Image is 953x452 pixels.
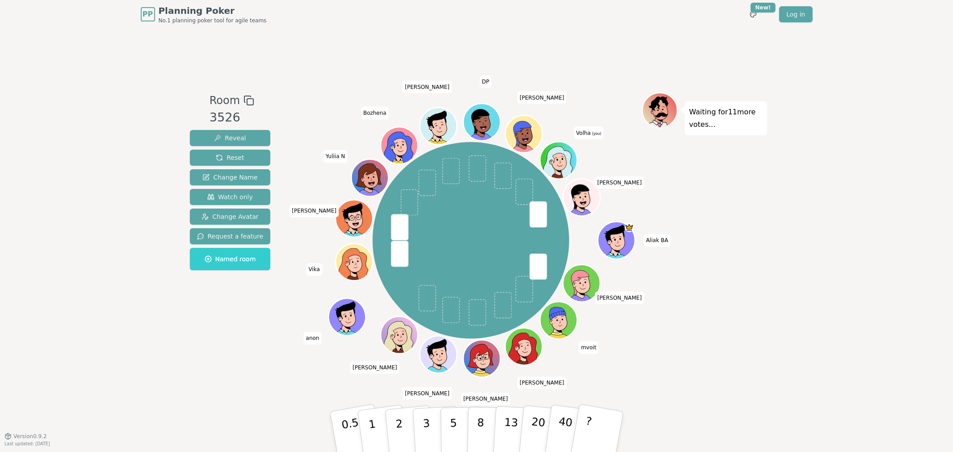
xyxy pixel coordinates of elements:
[689,106,763,131] p: Waiting for 11 more votes...
[304,332,322,344] span: Click to change your name
[207,193,253,201] span: Watch only
[202,212,259,221] span: Change Avatar
[361,107,389,119] span: Click to change your name
[205,255,256,264] span: Named room
[4,441,50,446] span: Last updated: [DATE]
[745,6,761,22] button: New!
[517,92,567,104] span: Click to change your name
[202,173,257,182] span: Change Name
[13,433,47,440] span: Version 0.9.2
[350,361,399,374] span: Click to change your name
[574,127,603,139] span: Click to change your name
[579,341,599,354] span: Click to change your name
[190,130,271,146] button: Reveal
[190,228,271,244] button: Request a feature
[143,9,153,20] span: PP
[210,109,254,127] div: 3526
[190,189,271,205] button: Watch only
[403,387,452,400] span: Click to change your name
[290,205,339,217] span: Click to change your name
[595,292,644,304] span: Click to change your name
[216,153,244,162] span: Reset
[625,223,634,232] span: Aliak BA is the host
[159,17,267,24] span: No.1 planning poker tool for agile teams
[323,150,348,163] span: Click to change your name
[210,92,240,109] span: Room
[4,433,47,440] button: Version0.9.2
[541,143,576,178] button: Click to change your avatar
[159,4,267,17] span: Planning Poker
[591,132,601,136] span: (you)
[214,134,246,142] span: Reveal
[779,6,812,22] a: Log in
[461,393,510,405] span: Click to change your name
[595,176,644,189] span: Click to change your name
[190,150,271,166] button: Reset
[190,248,271,270] button: Named room
[190,209,271,225] button: Change Avatar
[197,232,264,241] span: Request a feature
[141,4,267,24] a: PPPlanning PokerNo.1 planning poker tool for agile teams
[480,75,491,88] span: Click to change your name
[190,169,271,185] button: Change Name
[306,264,322,276] span: Click to change your name
[517,377,567,389] span: Click to change your name
[403,81,452,93] span: Click to change your name
[644,234,670,247] span: Click to change your name
[751,3,776,13] div: New!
